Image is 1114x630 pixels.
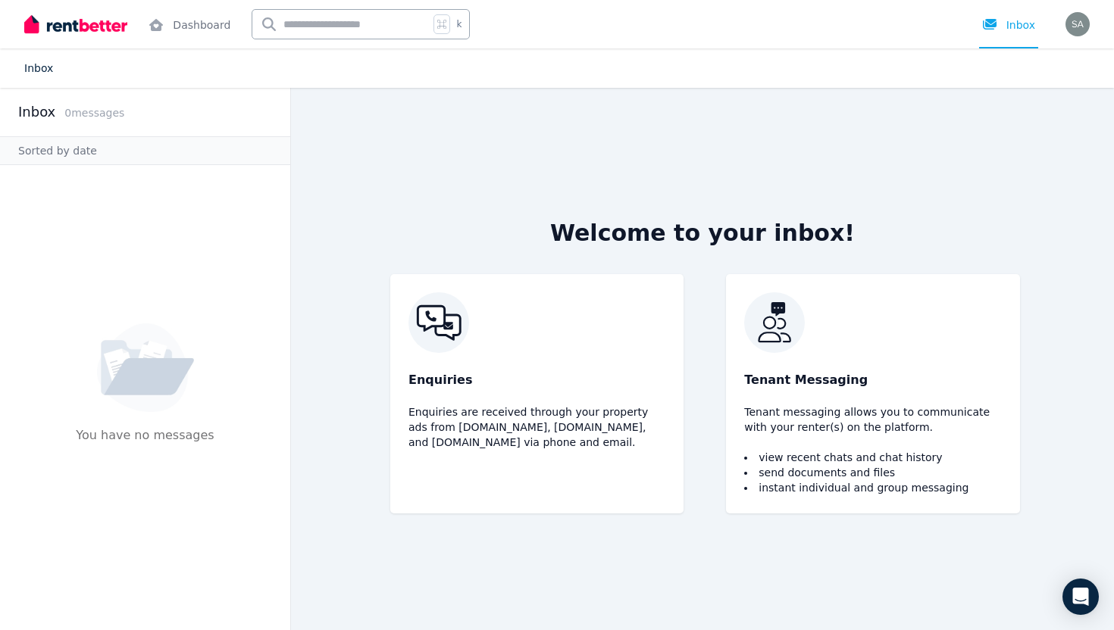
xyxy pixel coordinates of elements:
[97,323,194,413] img: No Message Available
[456,18,462,30] span: k
[408,371,665,389] p: Enquiries
[408,292,665,353] img: RentBetter Inbox
[1065,12,1090,36] img: Sam McNaughton
[1062,579,1099,615] div: Open Intercom Messenger
[744,450,1001,465] li: view recent chats and chat history
[982,17,1035,33] div: Inbox
[18,101,55,123] h2: Inbox
[744,480,1001,495] li: instant individual and group messaging
[744,465,1001,480] li: send documents and files
[24,13,127,36] img: RentBetter
[744,371,868,389] span: Tenant Messaging
[24,62,53,74] a: Inbox
[408,404,665,450] p: Enquiries are received through your property ads from [DOMAIN_NAME], [DOMAIN_NAME], and [DOMAIN_N...
[64,107,124,119] span: 0 message s
[744,292,1001,353] img: RentBetter Inbox
[550,220,855,247] h2: Welcome to your inbox!
[76,426,214,472] p: You have no messages
[744,404,1001,435] p: Tenant messaging allows you to communicate with your renter(s) on the platform.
